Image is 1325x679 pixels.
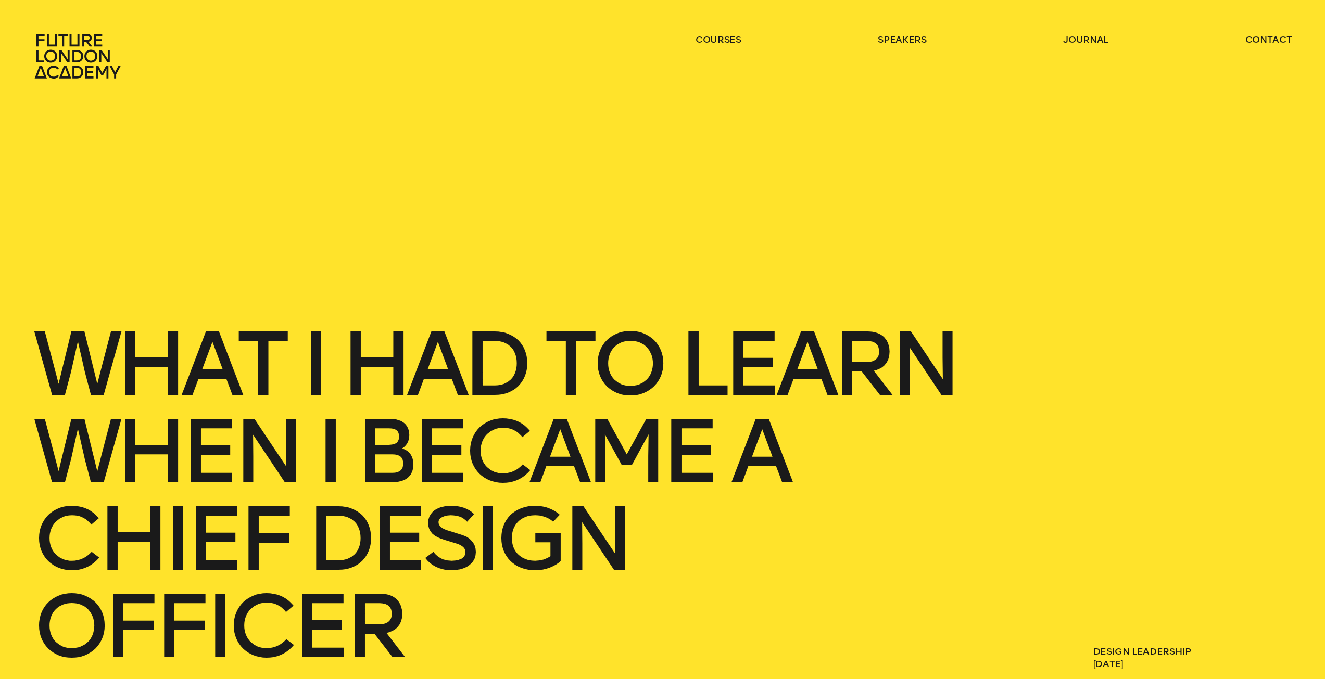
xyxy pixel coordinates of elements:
h1: What I had to learn when I became a Chief Design Officer [33,321,961,670]
span: [DATE] [1093,658,1292,670]
a: courses [696,33,741,46]
a: contact [1245,33,1292,46]
a: speakers [878,33,926,46]
a: Design Leadership [1093,646,1191,657]
a: journal [1063,33,1108,46]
